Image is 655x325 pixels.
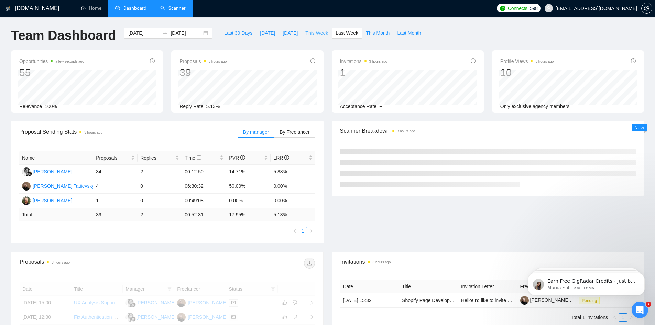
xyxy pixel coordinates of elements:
[138,179,182,194] td: 0
[19,208,93,221] td: Total
[619,313,627,322] li: 1
[81,5,101,11] a: homeHome
[632,302,648,318] iframe: Intercom live chat
[271,179,315,194] td: 0.00%
[52,261,70,264] time: 3 hours ago
[302,28,332,39] button: This Week
[160,5,186,11] a: searchScanner
[309,229,313,233] span: right
[22,167,31,176] img: GB
[571,313,608,322] li: Total 1 invitations
[393,28,425,39] button: Last Month
[546,6,551,11] span: user
[226,194,271,208] td: 0.00%
[33,168,72,175] div: [PERSON_NAME]
[340,258,636,266] span: Invitations
[332,28,362,39] button: Last Week
[500,104,570,109] span: Only exclusive agency members
[336,29,358,37] span: Last Week
[397,29,421,37] span: Last Month
[293,229,297,233] span: left
[240,155,245,160] span: info-circle
[138,151,182,165] th: Replies
[6,3,11,14] img: logo
[402,297,526,303] a: Shopify Page Development for Career Coaching Business
[226,208,271,221] td: 17.95 %
[19,104,42,109] span: Relevance
[226,179,271,194] td: 50.00%
[22,183,96,188] a: DT[PERSON_NAME] Tatiievskyi
[55,59,84,63] time: a few seconds ago
[305,29,328,37] span: This Week
[611,313,619,322] button: left
[260,29,275,37] span: [DATE]
[19,57,84,65] span: Opportunities
[84,131,102,134] time: 3 hours ago
[140,154,174,162] span: Replies
[535,59,554,63] time: 3 hours ago
[397,129,415,133] time: 3 hours ago
[115,6,120,10] span: dashboard
[369,59,387,63] time: 3 hours ago
[93,208,138,221] td: 39
[93,194,138,208] td: 1
[182,165,226,179] td: 00:12:50
[220,28,256,39] button: Last 30 Days
[20,258,167,269] div: Proposals
[179,66,227,79] div: 39
[93,151,138,165] th: Proposals
[500,57,554,65] span: Profile Views
[340,57,387,65] span: Invitations
[613,315,617,319] span: left
[299,227,307,235] li: 1
[138,194,182,208] td: 0
[271,208,315,221] td: 5.13 %
[150,58,155,63] span: info-circle
[179,57,227,65] span: Proposals
[399,280,458,293] th: Title
[641,6,652,11] a: setting
[19,66,84,79] div: 55
[500,6,505,11] img: upwork-logo.png
[182,208,226,221] td: 00:52:31
[179,104,203,109] span: Reply Rate
[280,129,309,135] span: By Freelancer
[366,29,390,37] span: This Month
[206,104,220,109] span: 5.13%
[646,302,651,307] span: 7
[93,165,138,179] td: 34
[362,28,393,39] button: This Month
[271,165,315,179] td: 5.88%
[340,104,377,109] span: Acceptance Rate
[138,208,182,221] td: 2
[171,29,202,37] input: End date
[283,29,298,37] span: [DATE]
[379,104,382,109] span: --
[93,179,138,194] td: 4
[185,155,201,161] span: Time
[517,258,655,306] iframe: Intercom notifications повідомлення
[209,59,227,63] time: 3 hours ago
[307,227,315,235] button: right
[224,29,252,37] span: Last 30 Days
[162,30,168,36] span: swap-right
[619,314,627,321] a: 1
[458,280,517,293] th: Invitation Letter
[340,66,387,79] div: 1
[284,155,289,160] span: info-circle
[197,155,201,160] span: info-circle
[273,155,289,161] span: LRR
[508,4,528,12] span: Connects:
[340,127,636,135] span: Scanner Breakdown
[11,28,116,44] h1: Team Dashboard
[19,151,93,165] th: Name
[256,28,279,39] button: [DATE]
[229,155,245,161] span: PVR
[291,227,299,235] button: left
[182,179,226,194] td: 06:30:32
[45,104,57,109] span: 100%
